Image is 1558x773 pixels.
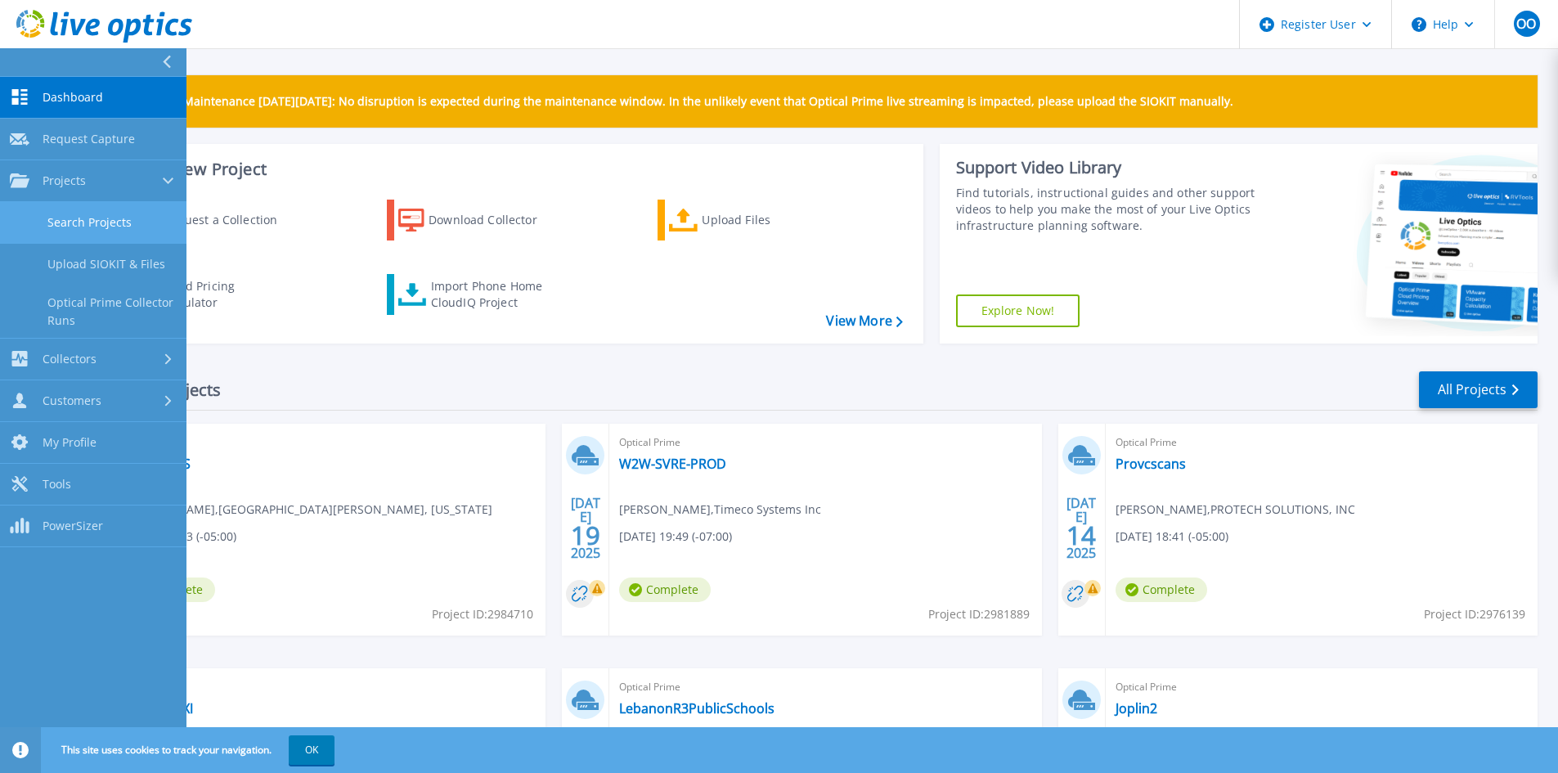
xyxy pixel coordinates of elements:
span: [PERSON_NAME] , [GEOGRAPHIC_DATA][PERSON_NAME], [US_STATE] [123,501,492,519]
div: Support Video Library [956,157,1261,178]
span: Project ID: 2984710 [432,605,533,623]
span: Projects [43,173,86,188]
span: Optical Prime [1116,434,1528,452]
span: 14 [1066,528,1096,542]
span: Customers [43,393,101,408]
p: Scheduled Maintenance [DATE][DATE]: No disruption is expected during the maintenance window. In t... [122,95,1233,108]
span: PowerSizer [43,519,103,533]
span: Optical Prime [619,434,1031,452]
span: [PERSON_NAME] , Timeco Systems Inc [619,501,821,519]
h3: Start a New Project [116,160,902,178]
div: Request a Collection [163,204,294,236]
button: OK [289,735,334,765]
a: LebanonR3PublicSchools [619,700,775,717]
a: View More [826,313,902,329]
span: [DATE] 19:49 (-07:00) [619,528,732,546]
a: Explore Now! [956,294,1080,327]
span: Complete [1116,578,1207,602]
div: [DATE] 2025 [570,498,601,558]
div: Cloud Pricing Calculator [160,278,291,311]
a: All Projects [1419,371,1538,408]
a: Provcscans [1116,456,1186,472]
span: Collectors [43,352,97,366]
span: [DATE] 18:41 (-05:00) [1116,528,1228,546]
span: Tools [43,477,71,492]
span: Project ID: 2981889 [928,605,1030,623]
span: Optical Prime [619,678,1031,696]
span: Project ID: 2976139 [1424,605,1525,623]
a: Upload Files [658,200,840,240]
a: Request a Collection [116,200,299,240]
a: Cloud Pricing Calculator [116,274,299,315]
span: Optical Prime [123,678,536,696]
span: This site uses cookies to track your navigation. [45,735,334,765]
div: Download Collector [429,204,559,236]
span: [PERSON_NAME] , PROTECH SOLUTIONS, INC [1116,501,1355,519]
span: Dashboard [43,90,103,105]
span: Request Capture [43,132,135,146]
a: Joplin2 [1116,700,1157,717]
a: Download Collector [387,200,569,240]
div: [DATE] 2025 [1066,498,1097,558]
a: W2W-SVRE-PROD [619,456,726,472]
span: OO [1516,17,1536,30]
div: Upload Files [702,204,833,236]
span: Optical Prime [1116,678,1528,696]
span: Complete [619,578,711,602]
span: My Profile [43,435,97,450]
span: 19 [571,528,600,542]
span: Optical Prime [123,434,536,452]
div: Find tutorials, instructional guides and other support videos to help you make the most of your L... [956,185,1261,234]
div: Import Phone Home CloudIQ Project [431,278,559,311]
